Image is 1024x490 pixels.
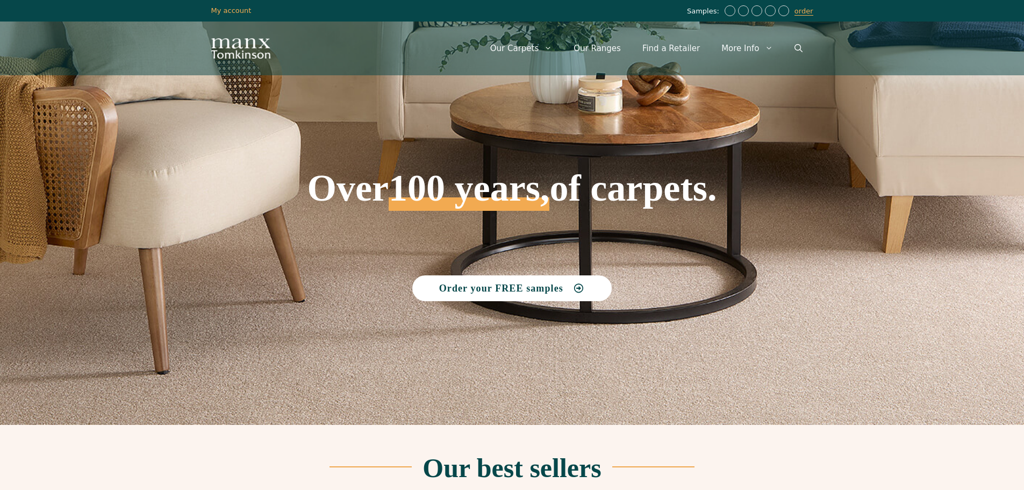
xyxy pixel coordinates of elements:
a: Find a Retailer [632,32,711,65]
a: Order your FREE samples [412,275,612,301]
img: Manx Tomkinson [211,38,270,59]
a: Our Ranges [563,32,632,65]
nav: Primary [479,32,813,65]
span: Order your FREE samples [439,283,563,293]
a: Open Search Bar [784,32,813,65]
span: Samples: [687,7,722,16]
a: More Info [711,32,783,65]
h1: Over of carpets. [211,91,813,211]
a: Our Carpets [479,32,563,65]
a: order [794,7,813,16]
h2: Our best sellers [423,455,601,481]
span: 100 years, [389,179,549,211]
a: My account [211,6,252,15]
